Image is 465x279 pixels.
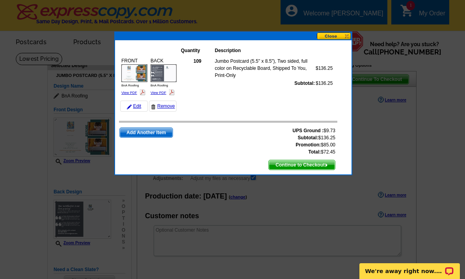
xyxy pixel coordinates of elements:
strong: Subtotal: [294,81,315,86]
img: trashcan-icon.gif [151,105,156,109]
img: small-thumb.jpg [151,64,177,82]
a: View PDF [151,91,166,95]
strong: Total: [309,149,321,155]
td: $136.25 [315,79,333,87]
span: Add Another Item [120,128,173,137]
td: $136.25 [315,57,333,79]
span: BnA Roofing [121,84,139,87]
th: Quantity [180,47,214,54]
strong: 109 [193,58,201,64]
span: $9.73 $136.25 $85.00 $72.45 [292,127,335,155]
span: BnA Roofing [151,84,168,87]
a: Continue to Checkout [268,160,335,170]
strong: Subtotal: [298,135,318,140]
strong: UPS Ground : [292,128,324,133]
th: Description [214,47,315,54]
td: Jumbo Postcard (5.5" x 8.5"), Two sided, full color on Recyclable Board, Shipped To You, Print-Only [214,57,315,79]
div: BACK [149,56,178,97]
a: Add Another Item [119,127,173,138]
img: pencil-icon.gif [127,105,132,109]
img: button-next-arrow-white.png [325,163,328,167]
img: small-thumb.jpg [121,64,147,82]
a: Remove [149,101,177,112]
img: pdf_logo.png [139,89,145,95]
div: FRONT [120,56,149,97]
strong: Promotion: [296,142,321,148]
span: Continue to Checkout [269,160,335,170]
a: View PDF [121,91,137,95]
iframe: LiveChat chat widget [354,254,465,279]
img: pdf_logo.png [169,89,175,95]
a: Edit [120,101,148,112]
